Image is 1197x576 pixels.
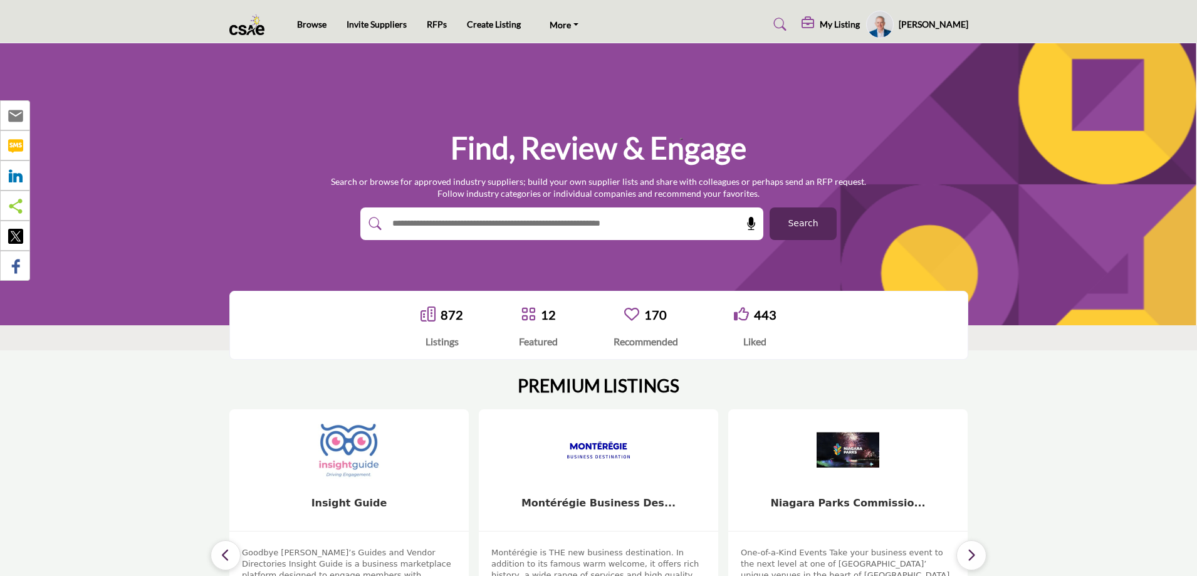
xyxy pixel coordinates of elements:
[521,306,536,323] a: Go to Featured
[541,16,587,33] a: More
[899,18,968,31] h5: [PERSON_NAME]
[518,375,679,397] h2: PREMIUM LISTINGS
[297,19,327,29] a: Browse
[421,334,463,349] div: Listings
[451,128,746,167] h1: Find, Review & Engage
[467,19,521,29] a: Create Listing
[567,419,630,481] img: Montérégie Business Des...
[770,497,925,509] a: Niagara Parks Commissio...
[347,19,407,29] a: Invite Suppliers
[441,307,463,322] a: 872
[318,419,380,481] img: Insight Guide
[770,207,837,240] button: Search
[644,307,667,322] a: 170
[788,217,818,230] span: Search
[866,11,894,38] button: Show hide supplier dropdown
[614,334,678,349] div: Recommended
[817,419,879,481] img: Niagara Parks Commissio...
[331,175,866,200] p: Search or browse for approved industry suppliers; build your own supplier lists and share with co...
[754,307,776,322] a: 443
[624,306,639,323] a: Go to Recommended
[521,497,676,509] a: Montérégie Business Des...
[802,17,860,32] div: My Listing
[734,306,749,322] i: Go to Liked
[519,334,558,349] div: Featured
[311,497,387,509] a: Insight Guide
[761,14,795,34] a: Search
[820,19,860,30] h5: My Listing
[541,307,556,322] a: 12
[427,19,447,29] a: RFPs
[734,334,776,349] div: Liked
[229,14,271,35] img: Site Logo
